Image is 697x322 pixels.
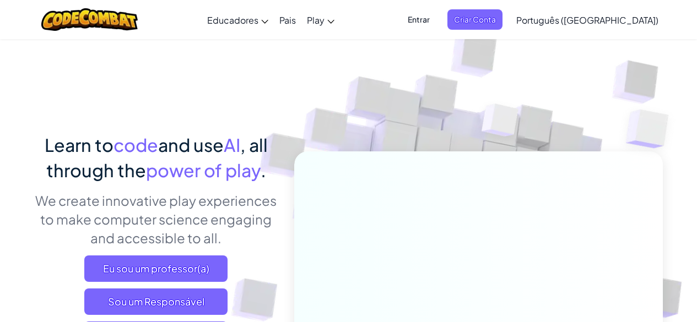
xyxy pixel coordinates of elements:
[301,5,340,35] a: Play
[447,9,503,30] button: Criar Conta
[511,5,664,35] a: Português ([GEOGRAPHIC_DATA])
[274,5,301,35] a: Pais
[461,82,540,164] img: Overlap cubes
[401,9,436,30] button: Entrar
[202,5,274,35] a: Educadores
[114,134,158,156] span: code
[307,14,325,26] span: Play
[158,134,224,156] span: and use
[35,191,278,247] p: We create innovative play experiences to make computer science engaging and accessible to all.
[84,255,228,282] a: Eu sou um professor(a)
[224,134,240,156] span: AI
[146,159,261,181] span: power of play
[45,134,114,156] span: Learn to
[207,14,258,26] span: Educadores
[84,288,228,315] a: Sou um Responsável
[516,14,658,26] span: Português ([GEOGRAPHIC_DATA])
[41,8,138,31] img: CodeCombat logo
[261,159,266,181] span: .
